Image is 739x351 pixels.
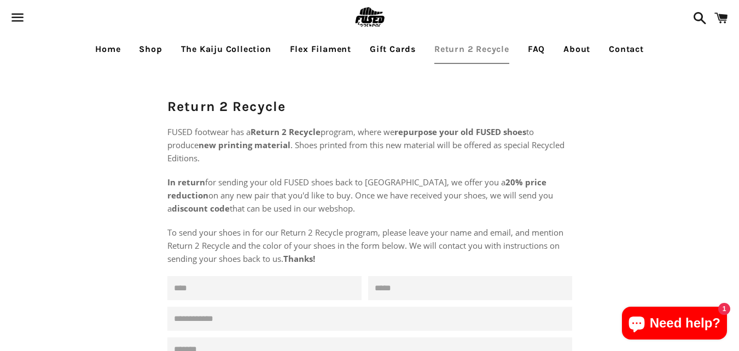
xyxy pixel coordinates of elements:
[394,126,526,137] strong: repurpose your old FUSED shoes
[173,36,280,63] a: The Kaiju Collection
[172,203,230,214] strong: discount code
[555,36,598,63] a: About
[167,177,546,201] strong: 20% price reduction
[601,36,652,63] a: Contact
[282,36,359,63] a: Flex Filament
[520,36,553,63] a: FAQ
[167,97,572,116] h1: Return 2 Recycle
[167,227,563,264] span: To send your shoes in for our Return 2 Recycle program, please leave your name and email, and men...
[251,126,321,137] strong: Return 2 Recycle
[426,36,517,63] a: Return 2 Recycle
[199,139,290,150] strong: new printing material
[619,307,730,342] inbox-online-store-chat: Shopify online store chat
[131,36,170,63] a: Shop
[87,36,129,63] a: Home
[167,177,205,188] strong: In return
[283,253,315,264] strong: Thanks!
[167,177,553,214] span: for sending your old FUSED shoes back to [GEOGRAPHIC_DATA], we offer you a on any new pair that y...
[362,36,424,63] a: Gift Cards
[167,126,565,163] span: FUSED footwear has a program, where we to produce . Shoes printed from this new material will be ...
